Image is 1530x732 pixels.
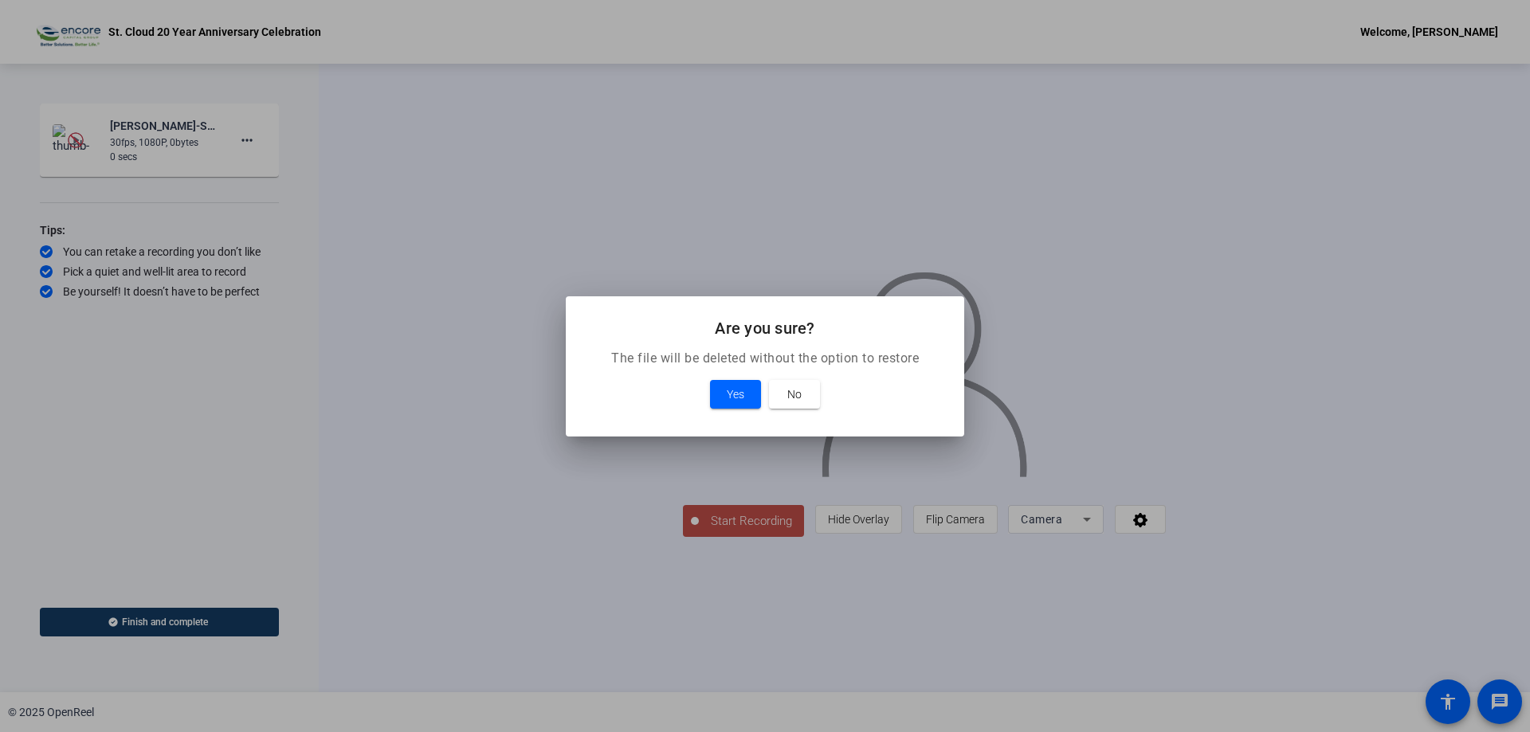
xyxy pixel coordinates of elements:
[787,385,802,404] span: No
[585,349,945,368] p: The file will be deleted without the option to restore
[727,385,744,404] span: Yes
[585,315,945,341] h2: Are you sure?
[769,380,820,409] button: No
[710,380,761,409] button: Yes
